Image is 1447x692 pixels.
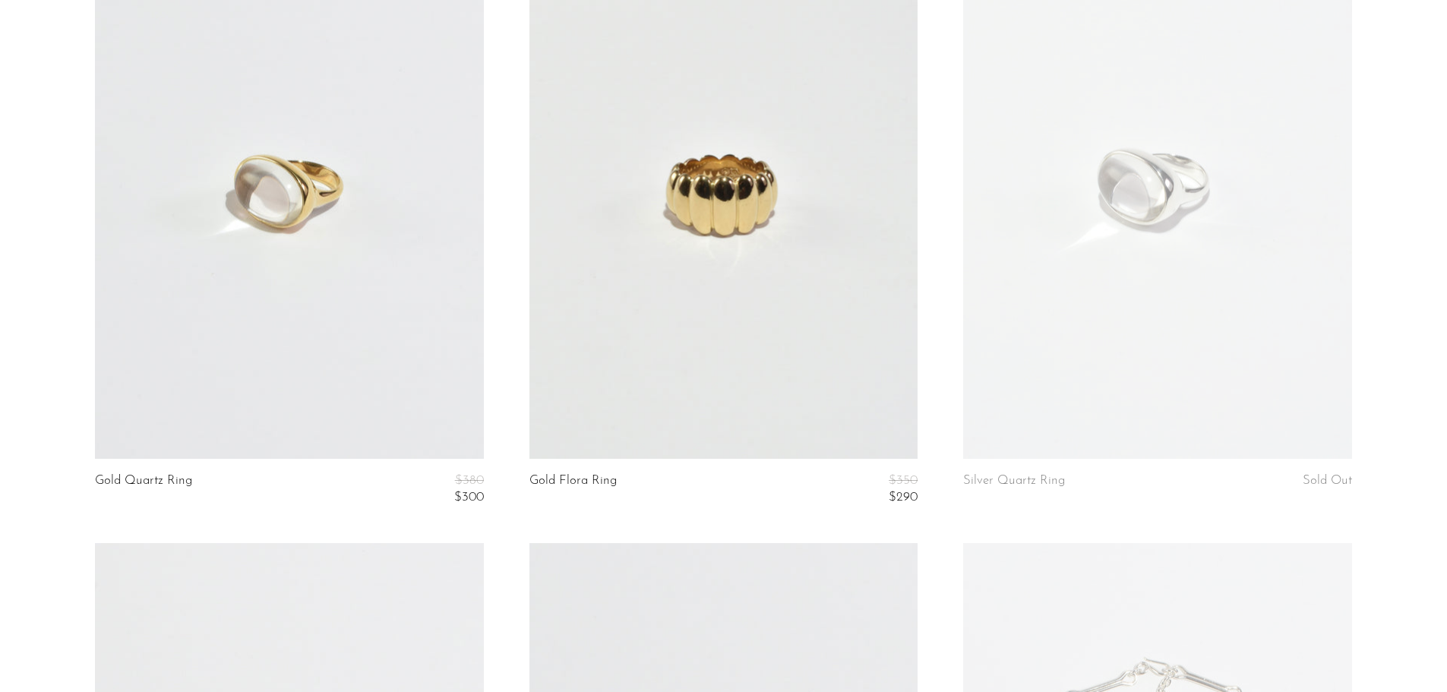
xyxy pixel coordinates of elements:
[963,474,1065,488] a: Silver Quartz Ring
[454,491,484,504] span: $300
[529,474,617,505] a: Gold Flora Ring
[95,474,192,505] a: Gold Quartz Ring
[1303,474,1352,487] span: Sold Out
[889,474,918,487] span: $350
[889,491,918,504] span: $290
[455,474,484,487] span: $380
